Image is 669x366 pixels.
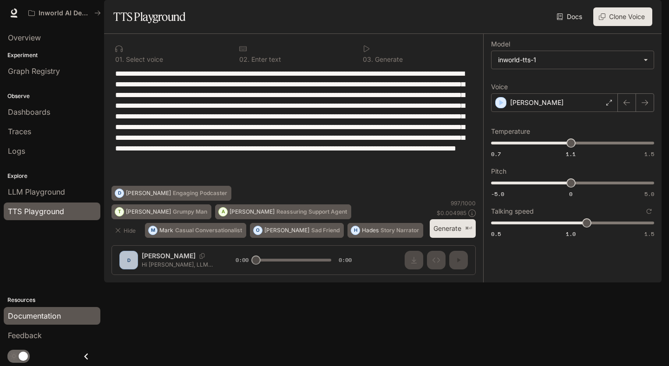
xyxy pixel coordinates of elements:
[566,150,576,158] span: 1.1
[491,230,501,238] span: 0.5
[111,204,211,219] button: T[PERSON_NAME]Grumpy Man
[644,206,654,216] button: Reset to default
[126,209,171,215] p: [PERSON_NAME]
[491,208,534,215] p: Talking speed
[126,190,171,196] p: [PERSON_NAME]
[173,209,207,215] p: Grumpy Man
[491,41,510,47] p: Model
[492,51,654,69] div: inworld-tts-1
[239,56,249,63] p: 0 2 .
[380,228,419,233] p: Story Narrator
[510,98,564,107] p: [PERSON_NAME]
[644,190,654,198] span: 5.0
[115,56,124,63] p: 0 1 .
[145,223,246,238] button: MMarkCasual Conversationalist
[24,4,105,22] button: All workspaces
[362,228,379,233] p: Hades
[39,9,91,17] p: Inworld AI Demos
[276,209,347,215] p: Reassuring Support Agent
[173,190,227,196] p: Engaging Podcaster
[351,223,360,238] div: H
[373,56,403,63] p: Generate
[254,223,262,238] div: O
[348,223,423,238] button: HHadesStory Narrator
[555,7,586,26] a: Docs
[249,56,281,63] p: Enter text
[311,228,340,233] p: Sad Friend
[593,7,652,26] button: Clone Voice
[498,55,639,65] div: inworld-tts-1
[115,204,124,219] div: T
[491,190,504,198] span: -5.0
[430,219,476,238] button: Generate⌘⏎
[230,209,275,215] p: [PERSON_NAME]
[644,230,654,238] span: 1.5
[363,56,373,63] p: 0 3 .
[491,168,506,175] p: Pitch
[111,186,231,201] button: D[PERSON_NAME]Engaging Podcaster
[111,223,141,238] button: Hide
[124,56,163,63] p: Select voice
[250,223,344,238] button: O[PERSON_NAME]Sad Friend
[566,230,576,238] span: 1.0
[465,226,472,231] p: ⌘⏎
[491,150,501,158] span: 0.7
[149,223,157,238] div: M
[175,228,242,233] p: Casual Conversationalist
[215,204,351,219] button: A[PERSON_NAME]Reassuring Support Agent
[115,186,124,201] div: D
[491,128,530,135] p: Temperature
[159,228,173,233] p: Mark
[113,7,185,26] h1: TTS Playground
[644,150,654,158] span: 1.5
[569,190,572,198] span: 0
[264,228,309,233] p: [PERSON_NAME]
[219,204,227,219] div: A
[491,84,508,90] p: Voice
